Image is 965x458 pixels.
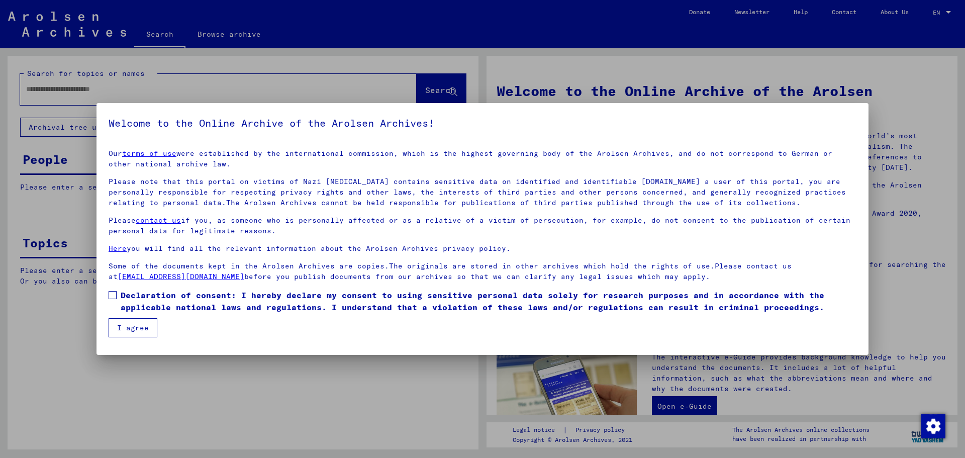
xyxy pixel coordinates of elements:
p: Some of the documents kept in the Arolsen Archives are copies.The originals are stored in other a... [109,261,856,282]
p: Please note that this portal on victims of Nazi [MEDICAL_DATA] contains sensitive data on identif... [109,176,856,208]
p: you will find all the relevant information about the Arolsen Archives privacy policy. [109,243,856,254]
p: Please if you, as someone who is personally affected or as a relative of a victim of persecution,... [109,215,856,236]
a: Here [109,244,127,253]
span: Declaration of consent: I hereby declare my consent to using sensitive personal data solely for r... [121,289,856,313]
h5: Welcome to the Online Archive of the Arolsen Archives! [109,115,856,131]
img: Change consent [921,414,945,438]
a: contact us [136,216,181,225]
a: terms of use [122,149,176,158]
p: Our were established by the international commission, which is the highest governing body of the ... [109,148,856,169]
a: [EMAIL_ADDRESS][DOMAIN_NAME] [118,272,244,281]
button: I agree [109,318,157,337]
